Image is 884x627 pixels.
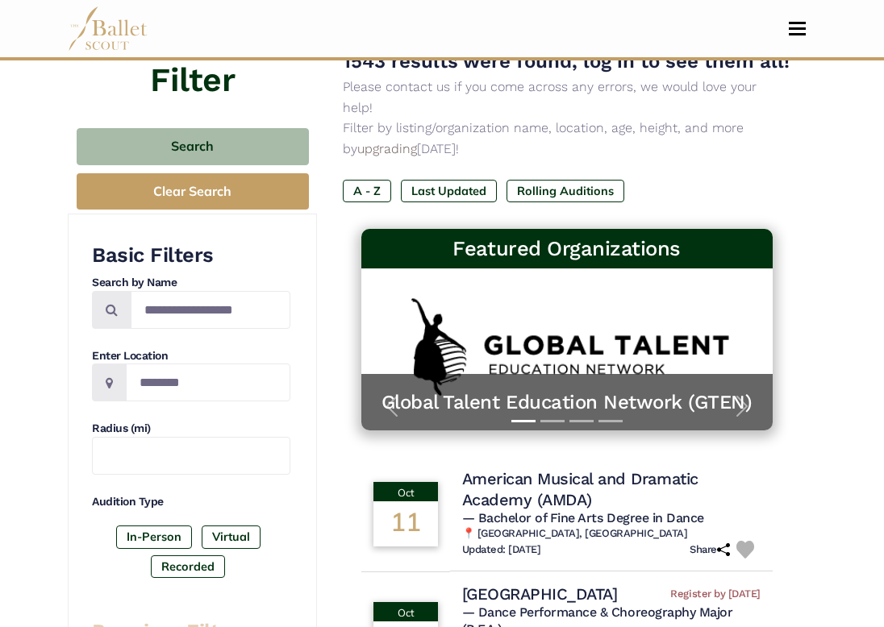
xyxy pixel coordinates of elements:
label: Virtual [202,525,261,548]
input: Location [126,363,290,401]
h6: Share [690,543,730,557]
span: Register by [DATE] [670,588,760,601]
label: A - Z [343,180,391,202]
h4: Filter [68,20,317,104]
button: Toggle navigation [778,21,816,36]
button: Slide 1 [511,412,536,430]
h4: Audition Type [92,494,290,510]
input: Search by names... [131,291,290,329]
h4: American Musical and Dramatic Academy (AMDA) [462,468,761,510]
div: Oct [373,602,438,621]
h4: [GEOGRAPHIC_DATA] [462,583,618,604]
h4: Enter Location [92,348,290,364]
div: Oct [373,482,438,501]
label: In-Person [116,525,192,548]
h3: Basic Filters [92,242,290,268]
label: Rolling Auditions [507,180,624,202]
h6: Updated: [DATE] [462,543,541,557]
p: Please contact us if you come across any errors, we would love your help! [343,77,790,118]
button: Slide 4 [598,412,623,430]
a: Global Talent Education Network (GTEN) [377,390,757,415]
a: upgrading [357,141,417,156]
h3: Featured Organizations [374,235,760,262]
button: Slide 2 [540,412,565,430]
h4: Radius (mi) [92,421,290,437]
button: Slide 3 [569,412,594,430]
div: 11 [373,501,438,546]
button: Clear Search [77,173,309,210]
h4: Search by Name [92,275,290,291]
p: Filter by listing/organization name, location, age, height, and more by [DATE]! [343,118,790,159]
span: 1543 results were found, log in to see them all! [343,50,790,73]
label: Recorded [151,555,225,578]
h6: 📍 [GEOGRAPHIC_DATA], [GEOGRAPHIC_DATA] [462,527,761,541]
span: — Bachelor of Fine Arts Degree in Dance [462,510,704,525]
button: Search [77,128,309,166]
label: Last Updated [401,180,497,202]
